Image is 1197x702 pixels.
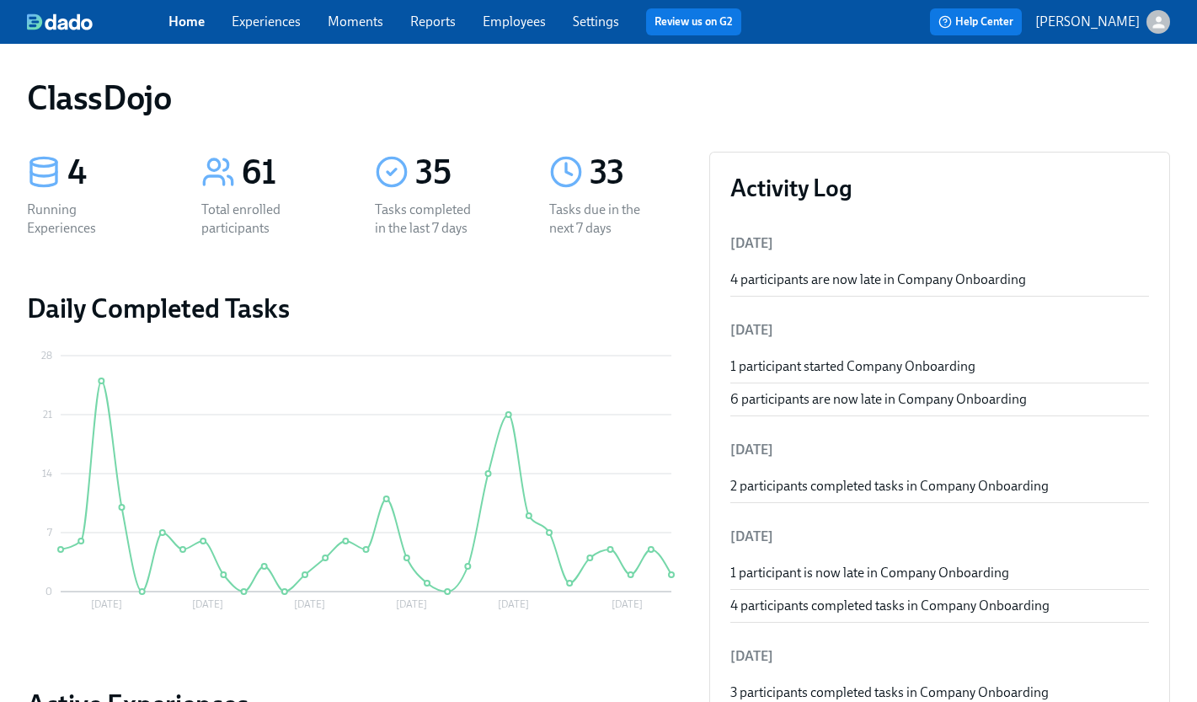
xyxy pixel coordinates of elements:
[730,683,1149,702] div: 3 participants completed tasks in Company Onboarding
[42,468,52,480] tspan: 14
[328,13,383,29] a: Moments
[91,598,122,610] tspan: [DATE]
[396,598,427,610] tspan: [DATE]
[27,201,135,238] div: Running Experiences
[201,201,309,238] div: Total enrolled participants
[498,598,529,610] tspan: [DATE]
[1035,10,1170,34] button: [PERSON_NAME]
[192,598,223,610] tspan: [DATE]
[730,477,1149,496] div: 2 participants completed tasks in Company Onboarding
[294,598,325,610] tspan: [DATE]
[232,13,301,29] a: Experiences
[590,152,683,194] div: 33
[730,564,1149,582] div: 1 participant is now late in Company Onboarding
[612,598,643,610] tspan: [DATE]
[730,310,1149,351] li: [DATE]
[655,13,733,30] a: Review us on G2
[730,235,773,251] span: [DATE]
[27,78,171,118] h1: ClassDojo
[483,13,546,29] a: Employees
[47,527,52,539] tspan: 7
[549,201,657,238] div: Tasks due in the next 7 days
[168,13,205,29] a: Home
[27,13,168,30] a: dado
[730,173,1149,203] h3: Activity Log
[573,13,619,29] a: Settings
[730,430,1149,470] li: [DATE]
[45,586,52,598] tspan: 0
[67,152,161,194] div: 4
[730,597,1149,615] div: 4 participants completed tasks in Company Onboarding
[41,350,52,362] tspan: 28
[415,152,509,194] div: 35
[27,292,682,325] h2: Daily Completed Tasks
[730,517,1149,557] li: [DATE]
[27,13,93,30] img: dado
[43,409,52,421] tspan: 21
[375,201,483,238] div: Tasks completed in the last 7 days
[410,13,456,29] a: Reports
[730,390,1149,409] div: 6 participants are now late in Company Onboarding
[1035,13,1140,31] p: [PERSON_NAME]
[730,636,1149,677] li: [DATE]
[730,271,1149,289] div: 4 participants are now late in Company Onboarding
[938,13,1013,30] span: Help Center
[730,357,1149,376] div: 1 participant started Company Onboarding
[930,8,1022,35] button: Help Center
[646,8,741,35] button: Review us on G2
[242,152,335,194] div: 61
